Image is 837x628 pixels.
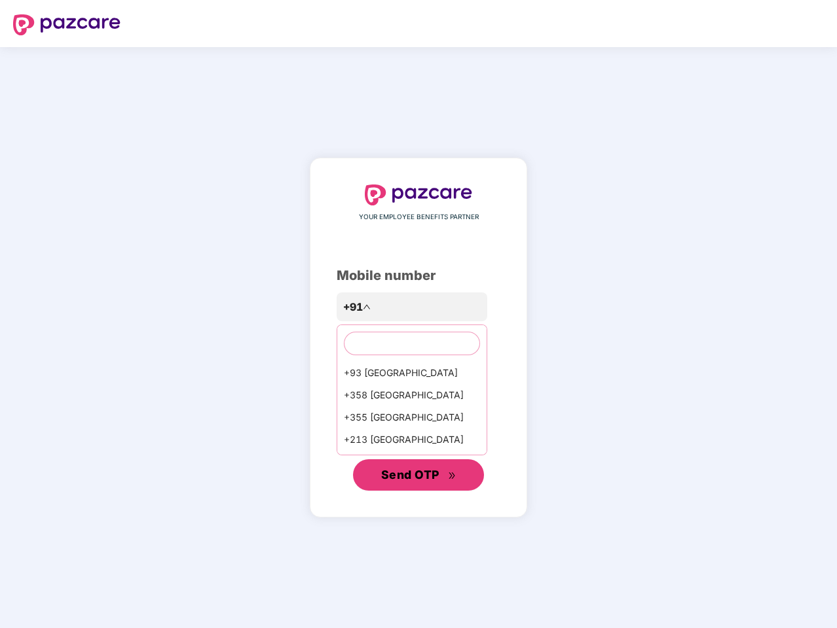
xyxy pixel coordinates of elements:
div: Mobile number [337,266,500,286]
div: +1684 AmericanSamoa [337,451,487,473]
img: logo [365,184,472,205]
span: Send OTP [381,468,439,481]
div: +355 [GEOGRAPHIC_DATA] [337,406,487,428]
div: +93 [GEOGRAPHIC_DATA] [337,362,487,384]
button: Send OTPdouble-right [353,459,484,491]
span: +91 [343,299,363,315]
img: logo [13,14,121,35]
div: +358 [GEOGRAPHIC_DATA] [337,384,487,406]
div: +213 [GEOGRAPHIC_DATA] [337,428,487,451]
span: YOUR EMPLOYEE BENEFITS PARTNER [359,212,479,222]
span: double-right [448,472,456,480]
span: up [363,303,371,311]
